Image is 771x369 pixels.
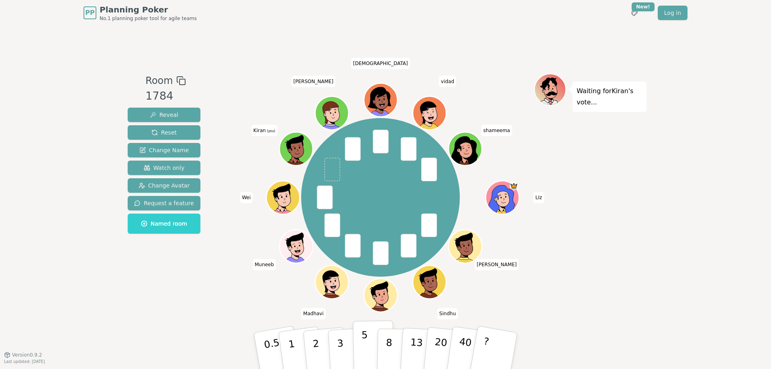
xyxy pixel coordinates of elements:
[128,108,200,122] button: Reveal
[100,4,197,15] span: Planning Poker
[128,178,200,193] button: Change Avatar
[141,220,187,228] span: Named room
[510,182,518,190] span: LIz is the host
[251,124,277,136] span: Click to change your name
[437,308,458,319] span: Click to change your name
[139,181,190,190] span: Change Avatar
[128,161,200,175] button: Watch only
[85,8,94,18] span: PP
[4,359,45,364] span: Last updated: [DATE]
[481,124,512,136] span: Click to change your name
[301,308,326,319] span: Click to change your name
[577,86,642,108] p: Waiting for Kiran 's vote...
[128,196,200,210] button: Request a feature
[266,129,275,133] span: (you)
[145,88,186,104] div: 1784
[292,75,336,87] span: Click to change your name
[632,2,655,11] div: New!
[134,199,194,207] span: Request a feature
[128,143,200,157] button: Change Name
[439,75,456,87] span: Click to change your name
[351,57,410,69] span: Click to change your name
[128,214,200,234] button: Named room
[84,4,197,22] a: PPPlanning PokerNo.1 planning poker tool for agile teams
[533,192,544,203] span: Click to change your name
[658,6,687,20] a: Log in
[100,15,197,22] span: No.1 planning poker tool for agile teams
[4,352,42,358] button: Version0.9.2
[253,259,276,270] span: Click to change your name
[280,133,312,164] button: Click to change your avatar
[475,259,519,270] span: Click to change your name
[240,192,253,203] span: Click to change your name
[144,164,185,172] span: Watch only
[12,352,42,358] span: Version 0.9.2
[150,111,178,119] span: Reveal
[627,6,642,20] button: New!
[145,73,173,88] span: Room
[128,125,200,140] button: Reset
[151,128,177,137] span: Reset
[139,146,189,154] span: Change Name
